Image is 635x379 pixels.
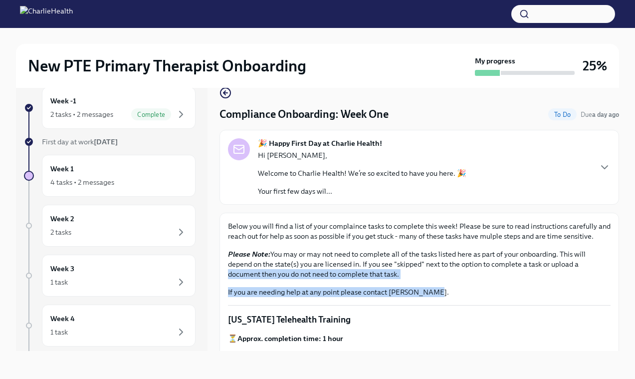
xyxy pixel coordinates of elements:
a: Week 41 task [24,305,196,347]
h6: Week 2 [50,213,74,224]
p: You may or may not need to complete all of the tasks listed here as part of your onboarding. This... [228,249,611,279]
h6: Week 1 [50,163,74,174]
p: ⏳ [228,334,611,344]
div: 1 task [50,327,68,337]
span: September 20th, 2025 09:00 [581,110,619,119]
p: [US_STATE] Telehealth Training [228,314,611,326]
p: Welcome to Charlie Health! We’re so excited to have you here. 🎉 [258,168,466,178]
p: Below you will find a list of your complaince tasks to complete this week! Please be sure to read... [228,221,611,241]
h6: Week 4 [50,313,75,324]
span: To Do [548,111,577,118]
div: 2 tasks • 2 messages [50,109,113,119]
a: Week 14 tasks • 2 messages [24,155,196,197]
h6: Week 3 [50,263,74,274]
strong: 🎉 Happy First Day at Charlie Health! [258,138,382,148]
a: Week 31 task [24,255,196,297]
span: Due [581,111,619,118]
div: 1 task [50,277,68,287]
span: First day at work [42,137,118,146]
h3: 25% [583,57,607,75]
span: Complete [131,111,171,118]
strong: Approx. completion time: 1 hour [237,334,343,343]
a: Week 22 tasks [24,205,196,247]
p: If you are needing help at any point please contact [PERSON_NAME]. [228,287,611,297]
h4: Compliance Onboarding: Week One [219,107,389,122]
a: Week -12 tasks • 2 messagesComplete [24,87,196,129]
strong: Please Note: [228,250,270,259]
p: Your first few days wil... [258,186,466,196]
div: 4 tasks • 2 messages [50,177,114,187]
img: CharlieHealth [20,6,73,22]
p: Hi [PERSON_NAME], [258,150,466,160]
h6: Week -1 [50,95,76,106]
strong: [DATE] [94,137,118,146]
a: First day at work[DATE] [24,137,196,147]
div: 2 tasks [50,227,71,237]
h2: New PTE Primary Therapist Onboarding [28,56,306,76]
strong: My progress [475,56,515,66]
strong: a day ago [592,111,619,118]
